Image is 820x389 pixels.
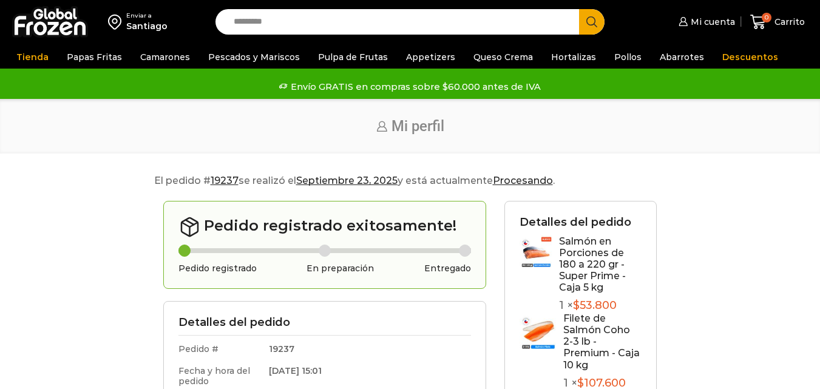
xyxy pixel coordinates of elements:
a: Pollos [608,46,648,69]
div: Santiago [126,20,168,32]
bdi: 53.800 [573,299,617,312]
a: Mi cuenta [676,10,735,34]
a: Tienda [10,46,55,69]
a: Filete de Salmón Coho 2-3 lb - Premium - Caja 10 kg [563,313,640,371]
mark: Procesando [493,175,553,186]
span: $ [573,299,580,312]
span: Carrito [771,16,805,28]
span: Mi perfil [391,118,444,135]
a: Pescados y Mariscos [202,46,306,69]
td: Pedido # [178,335,263,360]
h3: Pedido registrado [178,263,257,274]
mark: Septiembre 23, 2025 [296,175,398,186]
a: 0 Carrito [747,8,808,36]
mark: 19237 [211,175,239,186]
td: 19237 [263,335,472,360]
h3: En preparación [307,263,374,274]
span: Mi cuenta [688,16,735,28]
a: Hortalizas [545,46,602,69]
a: Abarrotes [654,46,710,69]
h3: Detalles del pedido [178,316,472,330]
a: Descuentos [716,46,784,69]
div: Enviar a [126,12,168,20]
a: Queso Crema [467,46,539,69]
a: Pulpa de Frutas [312,46,394,69]
p: El pedido # se realizó el y está actualmente . [154,173,666,189]
a: Salmón en Porciones de 180 a 220 gr - Super Prime - Caja 5 kg [559,235,626,294]
h3: Detalles del pedido [520,216,642,229]
a: Camarones [134,46,196,69]
h3: Entregado [424,263,471,274]
h2: Pedido registrado exitosamente! [178,216,472,238]
span: 0 [762,13,771,22]
a: Appetizers [400,46,461,69]
button: Search button [579,9,605,35]
p: 1 × [559,299,642,313]
a: Papas Fritas [61,46,128,69]
img: address-field-icon.svg [108,12,126,32]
